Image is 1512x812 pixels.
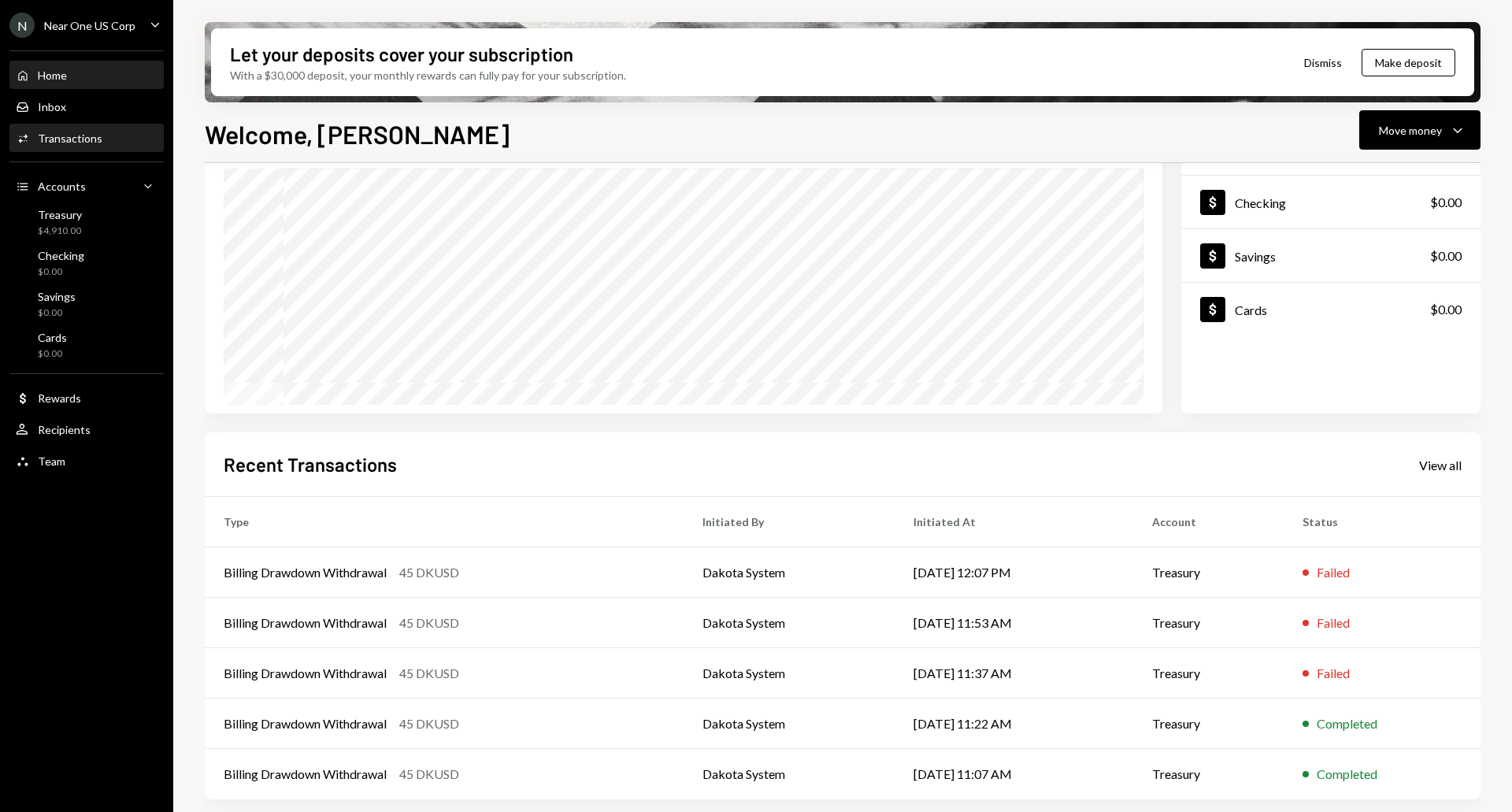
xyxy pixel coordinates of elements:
[224,451,397,477] h2: Recent Transactions
[224,765,387,784] div: Billing Drawdown Withdrawal
[399,765,459,784] div: 45 DKUSD
[1235,195,1286,210] div: Checking
[38,265,84,279] div: $0.00
[38,100,66,113] div: Inbox
[38,180,86,193] div: Accounts
[1430,193,1462,212] div: $0.00
[1362,49,1455,76] button: Make deposit
[9,326,164,364] a: Cards$0.00
[9,447,164,475] a: Team
[1181,176,1480,228] a: Checking$0.00
[1235,302,1267,317] div: Cards
[38,249,84,262] div: Checking
[1430,300,1462,319] div: $0.00
[9,384,164,412] a: Rewards
[1133,497,1284,547] th: Account
[1181,229,1480,282] a: Savings$0.00
[684,749,895,799] td: Dakota System
[895,598,1133,648] td: [DATE] 11:53 AM
[38,132,102,145] div: Transactions
[9,285,164,323] a: Savings$0.00
[1430,247,1462,265] div: $0.00
[1133,699,1284,749] td: Treasury
[399,563,459,582] div: 45 DKUSD
[9,124,164,152] a: Transactions
[1181,283,1480,336] a: Cards$0.00
[1317,664,1350,683] div: Failed
[205,497,684,547] th: Type
[1379,122,1442,139] div: Move money
[895,648,1133,699] td: [DATE] 11:37 AM
[1317,765,1377,784] div: Completed
[1133,749,1284,799] td: Treasury
[230,41,573,67] div: Let your deposits cover your subscription
[399,614,459,632] div: 45 DKUSD
[1133,648,1284,699] td: Treasury
[224,563,387,582] div: Billing Drawdown Withdrawal
[38,69,67,82] div: Home
[399,664,459,683] div: 45 DKUSD
[1235,249,1276,264] div: Savings
[399,714,459,733] div: 45 DKUSD
[38,423,91,436] div: Recipients
[1133,547,1284,598] td: Treasury
[895,749,1133,799] td: [DATE] 11:07 AM
[38,347,67,361] div: $0.00
[9,92,164,121] a: Inbox
[1317,714,1377,733] div: Completed
[9,244,164,282] a: Checking$0.00
[224,664,387,683] div: Billing Drawdown Withdrawal
[684,699,895,749] td: Dakota System
[44,19,135,32] div: Near One US Corp
[1284,44,1362,81] button: Dismiss
[38,290,76,303] div: Savings
[9,61,164,89] a: Home
[895,699,1133,749] td: [DATE] 11:22 AM
[38,306,76,320] div: $0.00
[1419,456,1462,473] a: View all
[38,391,81,405] div: Rewards
[38,454,65,468] div: Team
[9,415,164,443] a: Recipients
[224,614,387,632] div: Billing Drawdown Withdrawal
[38,208,82,221] div: Treasury
[224,714,387,733] div: Billing Drawdown Withdrawal
[1284,497,1480,547] th: Status
[895,547,1133,598] td: [DATE] 12:07 PM
[1419,458,1462,473] div: View all
[9,13,35,38] div: N
[1317,563,1350,582] div: Failed
[1317,614,1350,632] div: Failed
[205,118,510,150] h1: Welcome, [PERSON_NAME]
[38,331,67,344] div: Cards
[684,547,895,598] td: Dakota System
[230,67,626,83] div: With a $30,000 deposit, your monthly rewards can fully pay for your subscription.
[895,497,1133,547] th: Initiated At
[1359,110,1480,150] button: Move money
[9,203,164,241] a: Treasury$4,910.00
[684,497,895,547] th: Initiated By
[684,598,895,648] td: Dakota System
[1133,598,1284,648] td: Treasury
[38,224,82,238] div: $4,910.00
[9,172,164,200] a: Accounts
[684,648,895,699] td: Dakota System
